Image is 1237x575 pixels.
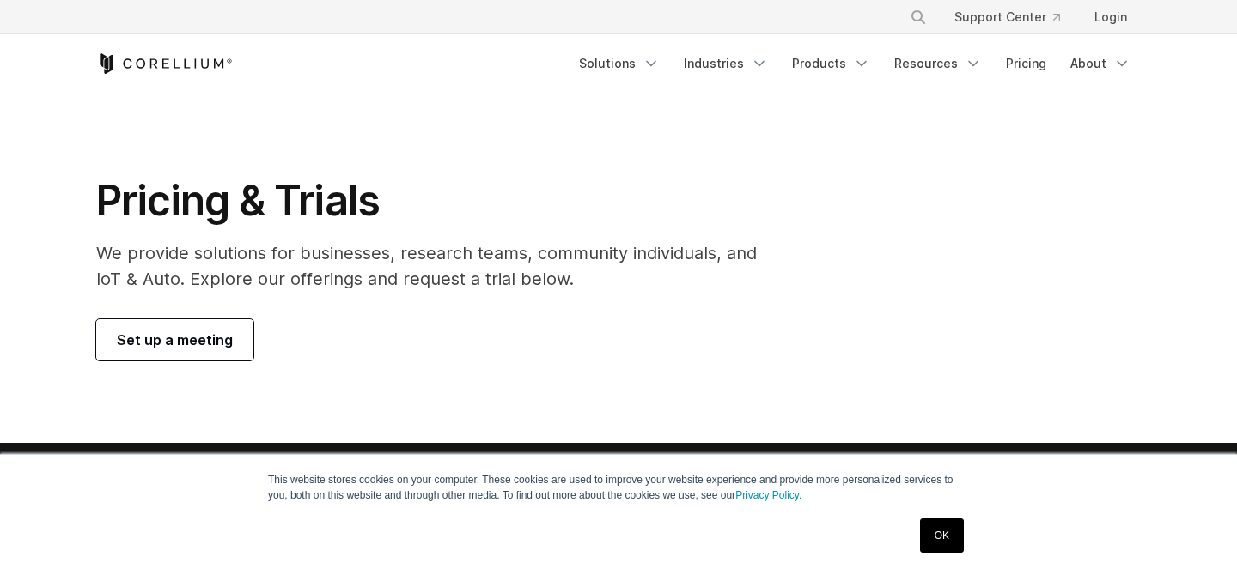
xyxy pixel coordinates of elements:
a: Solutions [569,48,670,79]
a: Login [1081,2,1141,33]
a: Industries [673,48,778,79]
a: Privacy Policy. [735,489,801,501]
a: OK [920,518,964,553]
a: Products [782,48,881,79]
a: Resources [884,48,992,79]
a: About [1060,48,1141,79]
a: Pricing [996,48,1057,79]
p: We provide solutions for businesses, research teams, community individuals, and IoT & Auto. Explo... [96,240,781,292]
h1: Pricing & Trials [96,175,781,227]
a: Corellium Home [96,53,233,74]
div: Navigation Menu [889,2,1141,33]
a: Support Center [941,2,1074,33]
a: Set up a meeting [96,319,253,360]
button: Search [903,2,934,33]
p: This website stores cookies on your computer. These cookies are used to improve your website expe... [268,472,969,503]
span: Set up a meeting [117,330,233,350]
div: Navigation Menu [569,48,1141,79]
